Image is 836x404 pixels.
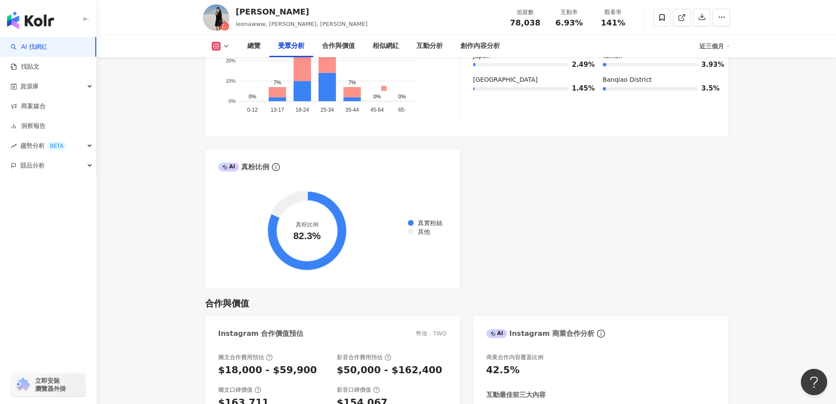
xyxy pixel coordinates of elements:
div: 42.5% [486,364,520,377]
tspan: 10% [226,78,235,84]
div: [PERSON_NAME] [236,6,368,17]
div: 追蹤數 [509,8,542,17]
div: [GEOGRAPHIC_DATA] [473,76,585,84]
span: 競品分析 [20,156,45,175]
tspan: 35-44 [345,107,359,113]
span: 78,038 [510,18,540,27]
span: leonawww, [PERSON_NAME], [PERSON_NAME] [236,21,368,27]
div: 互動分析 [416,41,443,51]
div: 圖文合作費用預估 [218,353,273,361]
div: 影音合作費用預估 [337,353,391,361]
span: 2.49% [572,62,585,68]
div: BETA [47,142,67,150]
span: 1.45% [572,85,585,92]
span: 資源庫 [20,76,39,96]
div: 互動最佳前三大內容 [486,390,546,400]
span: 其他 [411,228,430,235]
span: 141% [601,18,626,27]
tspan: 0-12 [247,107,257,113]
span: info-circle [596,328,606,339]
tspan: 18-24 [295,107,309,113]
div: Instagram 商業合作分析 [486,329,594,338]
tspan: 25-34 [320,107,334,113]
span: 真實粉絲 [411,219,442,226]
div: 影音口碑價值 [337,386,380,394]
div: 觀看率 [597,8,630,17]
tspan: 13-17 [271,107,284,113]
div: AI [218,163,239,171]
div: 總覽 [247,41,261,51]
div: 真粉比例 [218,162,270,172]
div: 圖文口碑價值 [218,386,261,394]
div: AI [486,329,507,338]
div: 合作與價值 [205,297,249,309]
span: 3.5% [702,85,715,92]
img: chrome extension [14,378,31,392]
div: 互動率 [553,8,586,17]
span: rise [11,143,17,149]
tspan: 20% [226,58,235,63]
span: 3.93% [702,62,715,68]
tspan: 0% [228,98,235,104]
div: 商業合作內容覆蓋比例 [486,353,543,361]
span: 趨勢分析 [20,136,67,156]
a: 洞察報告 [11,122,46,131]
tspan: 45-64 [370,107,384,113]
span: 立即安裝 瀏覽器外掛 [35,377,66,393]
iframe: Help Scout Beacon - Open [801,369,827,395]
div: 幣值：TWD [416,330,447,338]
div: 創作內容分析 [460,41,500,51]
span: info-circle [271,162,281,172]
div: $18,000 - $59,900 [218,364,317,377]
a: chrome extension立即安裝 瀏覽器外掛 [11,373,85,397]
a: 找貼文 [11,62,40,71]
a: searchAI 找網紅 [11,43,47,51]
img: KOL Avatar [203,4,229,31]
span: 6.93% [555,18,583,27]
img: logo [7,11,54,29]
div: $50,000 - $162,400 [337,364,442,377]
tspan: 65- [398,107,405,113]
a: 商案媒合 [11,102,46,111]
div: 受眾分析 [278,41,304,51]
div: Instagram 合作價值預估 [218,329,304,338]
div: 相似網紅 [373,41,399,51]
div: 合作與價值 [322,41,355,51]
div: 近三個月 [699,39,730,53]
div: Banqiao District [603,76,715,84]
